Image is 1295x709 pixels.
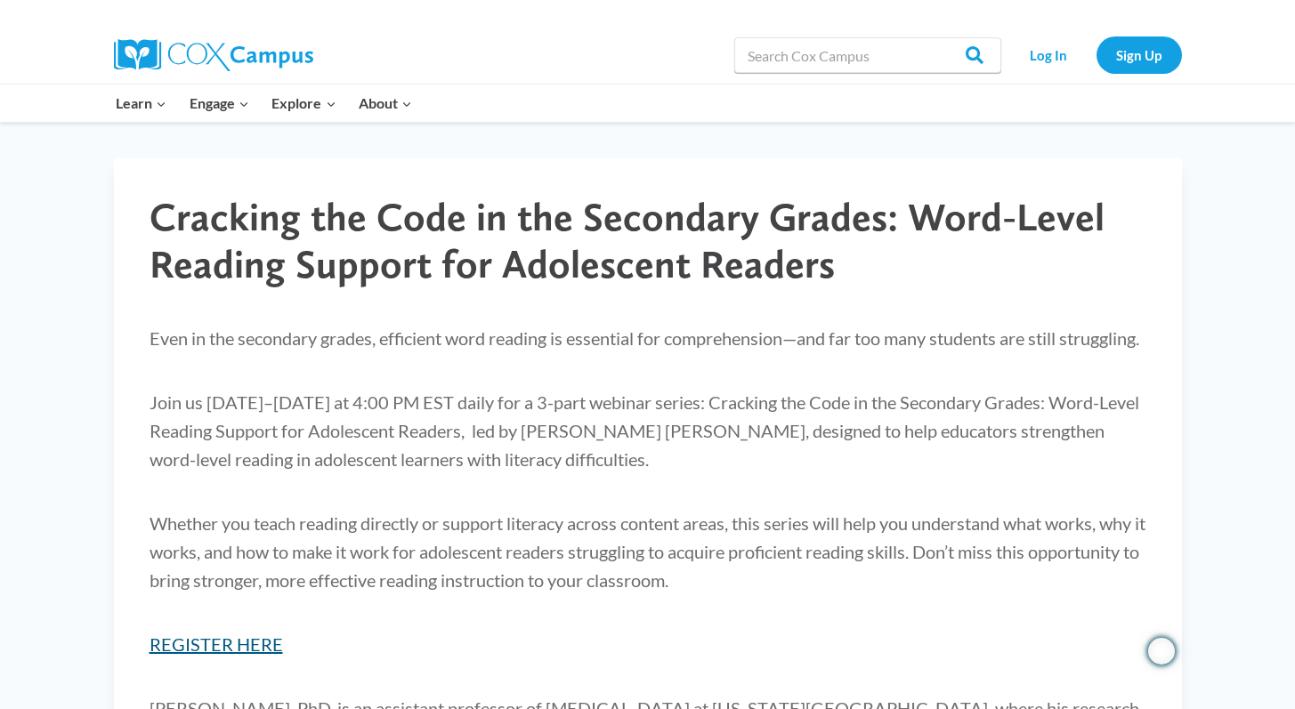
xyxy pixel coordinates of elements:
[150,633,283,655] a: REGISTER HERE
[105,85,424,122] nav: Primary Navigation
[1010,36,1182,73] nav: Secondary Navigation
[114,39,313,71] img: Cox Campus
[347,85,424,122] button: Child menu of About
[261,85,348,122] button: Child menu of Explore
[150,194,1146,288] h1: Cracking the Code in the Secondary Grades: Word-Level Reading Support for Adolescent Readers
[178,85,261,122] button: Child menu of Engage
[150,388,1146,473] p: Join us [DATE]–[DATE] at 4:00 PM EST daily for a 3-part webinar series: Cracking the Code in the ...
[734,37,1001,73] input: Search Cox Campus
[150,324,1146,352] p: Even in the secondary grades, efficient word reading is essential for comprehension—and far too m...
[1010,36,1088,73] a: Log In
[1097,36,1182,73] a: Sign Up
[150,509,1146,594] p: Whether you teach reading directly or support literacy across content areas, this series will hel...
[105,85,179,122] button: Child menu of Learn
